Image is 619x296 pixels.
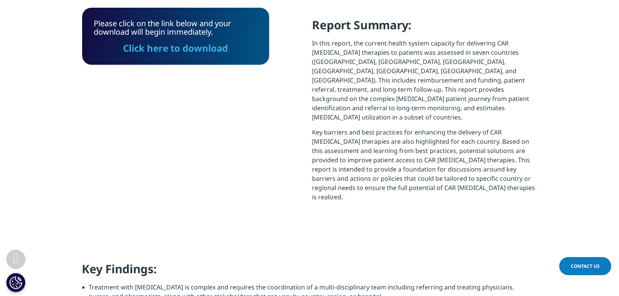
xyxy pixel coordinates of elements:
p: In this report, the current health system capacity for delivering CAR [MEDICAL_DATA] therapies to... [312,39,537,128]
a: Click here to download [123,42,228,54]
span: Contact Us [571,263,600,269]
h4: Key Findings: [82,261,537,283]
button: Cookies Settings [6,273,25,292]
h4: Report Summary: [312,17,537,39]
div: Please click on the link below and your download will begin immediately. [94,19,258,53]
a: Contact Us [559,257,611,275]
p: Key barriers and best practices for enhancing the delivery of CAR [MEDICAL_DATA] therapies are al... [312,128,537,207]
